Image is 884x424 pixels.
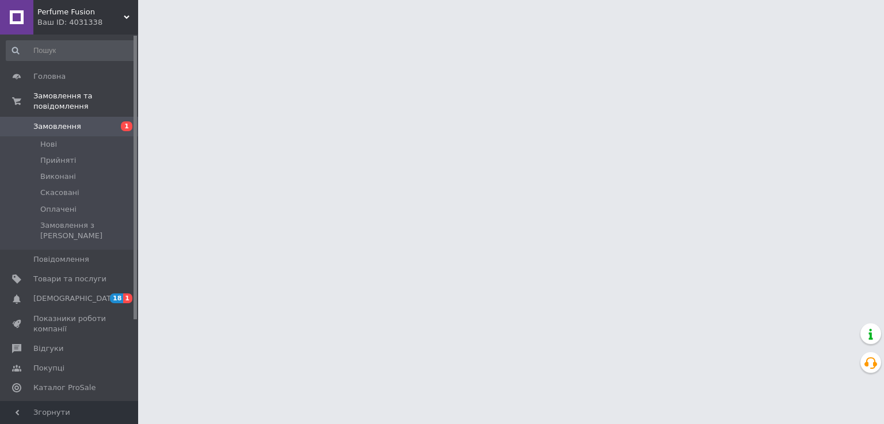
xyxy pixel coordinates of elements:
[110,293,123,303] span: 18
[40,188,79,198] span: Скасовані
[33,383,96,393] span: Каталог ProSale
[123,293,132,303] span: 1
[33,254,89,265] span: Повідомлення
[33,274,106,284] span: Товари та послуги
[37,7,124,17] span: Perfume Fusion
[33,71,66,82] span: Головна
[40,220,135,241] span: Замовлення з [PERSON_NAME]
[33,343,63,354] span: Відгуки
[40,139,57,150] span: Нові
[33,314,106,334] span: Показники роботи компанії
[33,293,119,304] span: [DEMOGRAPHIC_DATA]
[121,121,132,131] span: 1
[37,17,138,28] div: Ваш ID: 4031338
[33,91,138,112] span: Замовлення та повідомлення
[6,40,136,61] input: Пошук
[40,155,76,166] span: Прийняті
[33,121,81,132] span: Замовлення
[40,171,76,182] span: Виконані
[33,363,64,373] span: Покупці
[40,204,77,215] span: Оплачені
